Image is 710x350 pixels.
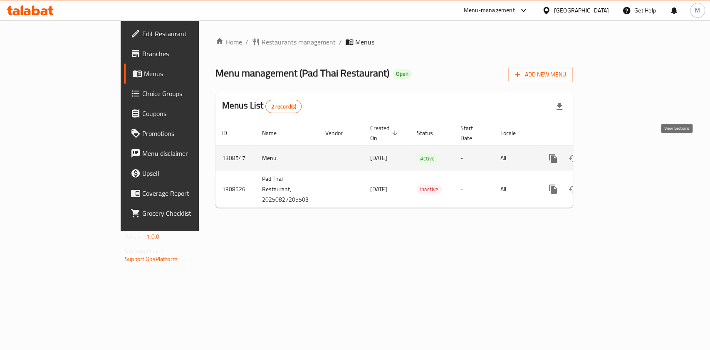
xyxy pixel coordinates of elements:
span: Locale [500,128,527,138]
a: Coupons [124,104,239,123]
div: Export file [549,96,569,116]
a: Coverage Report [124,183,239,203]
div: Open [393,69,412,79]
span: [DATE] [370,153,387,163]
a: Restaurants management [252,37,336,47]
a: Menus [124,64,239,84]
span: Branches [142,49,233,59]
span: M [695,6,700,15]
a: Branches [124,44,239,64]
a: Upsell [124,163,239,183]
span: Grocery Checklist [142,208,233,218]
span: Vendor [325,128,354,138]
span: Name [262,128,287,138]
span: Menus [144,69,233,79]
span: Edit Restaurant [142,29,233,39]
span: Restaurants management [262,37,336,47]
a: Edit Restaurant [124,24,239,44]
div: Inactive [417,185,442,195]
span: Start Date [460,123,484,143]
td: Menu [255,145,319,171]
span: Menus [355,37,374,47]
span: Version: [125,231,145,242]
span: Open [393,70,412,77]
div: Menu-management [464,5,515,15]
td: - [454,145,494,171]
span: Promotions [142,128,233,138]
li: / [245,37,248,47]
td: All [494,145,537,171]
a: Grocery Checklist [124,203,239,223]
span: Upsell [142,168,233,178]
span: Get support on: [125,245,163,256]
nav: breadcrumb [215,37,573,47]
span: Created On [370,123,400,143]
span: [DATE] [370,184,387,195]
span: Choice Groups [142,89,233,99]
li: / [339,37,342,47]
button: Change Status [563,148,583,168]
div: [GEOGRAPHIC_DATA] [554,6,609,15]
td: All [494,171,537,207]
span: Menu management ( Pad Thai Restaurant ) [215,64,389,82]
td: - [454,171,494,207]
button: Change Status [563,179,583,199]
span: Inactive [417,185,442,194]
span: Active [417,154,438,163]
span: ID [222,128,238,138]
button: more [543,148,563,168]
a: Support.OpsPlatform [125,254,178,264]
span: 2 record(s) [266,103,301,111]
div: Total records count [265,100,302,113]
a: Choice Groups [124,84,239,104]
span: Add New Menu [515,69,566,80]
span: Coverage Report [142,188,233,198]
td: Pad Thai Restaurant, 20250827205503 [255,171,319,207]
th: Actions [537,121,630,146]
span: Status [417,128,444,138]
a: Promotions [124,123,239,143]
span: 1.0.0 [146,231,159,242]
button: Add New Menu [508,67,573,82]
button: more [543,179,563,199]
span: Coupons [142,108,233,118]
h2: Menus List [222,99,302,113]
table: enhanced table [215,121,630,208]
a: Menu disclaimer [124,143,239,163]
span: Menu disclaimer [142,148,233,158]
